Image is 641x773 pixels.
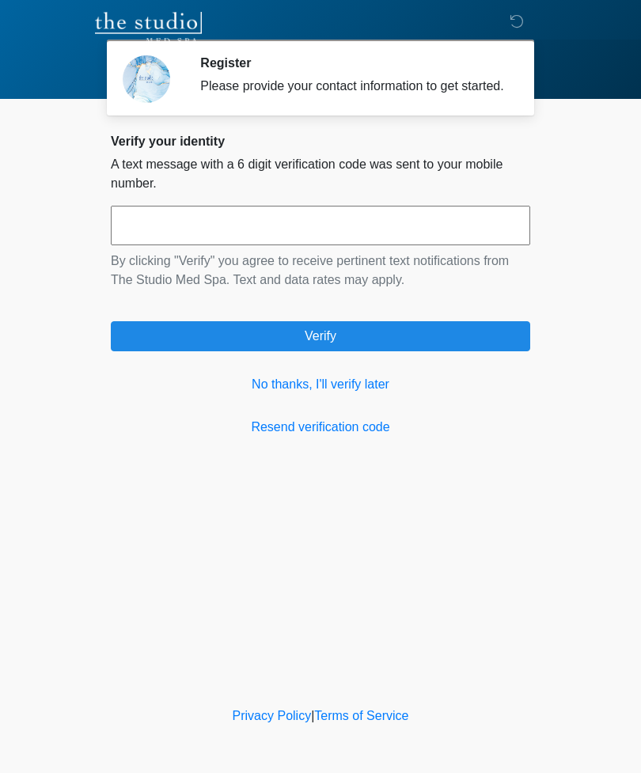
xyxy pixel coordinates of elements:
[111,252,530,290] p: By clicking "Verify" you agree to receive pertinent text notifications from The Studio Med Spa. T...
[233,709,312,722] a: Privacy Policy
[111,375,530,394] a: No thanks, I'll verify later
[111,321,530,351] button: Verify
[314,709,408,722] a: Terms of Service
[95,12,202,44] img: The Studio Med Spa Logo
[111,155,530,193] p: A text message with a 6 digit verification code was sent to your mobile number.
[111,134,530,149] h2: Verify your identity
[123,55,170,103] img: Agent Avatar
[200,77,506,96] div: Please provide your contact information to get started.
[311,709,314,722] a: |
[111,418,530,437] a: Resend verification code
[200,55,506,70] h2: Register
